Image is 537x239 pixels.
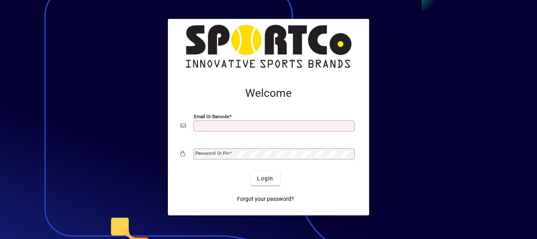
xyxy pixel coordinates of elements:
mat-label: Password or Pin [195,150,229,156]
span: Login [257,174,273,183]
button: Login [251,171,280,185]
h2: Welcome [180,87,357,100]
span: Forgot your password? [237,195,294,203]
mat-label: Email or Barcode [194,114,229,119]
a: Forgot your password? [234,192,297,206]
